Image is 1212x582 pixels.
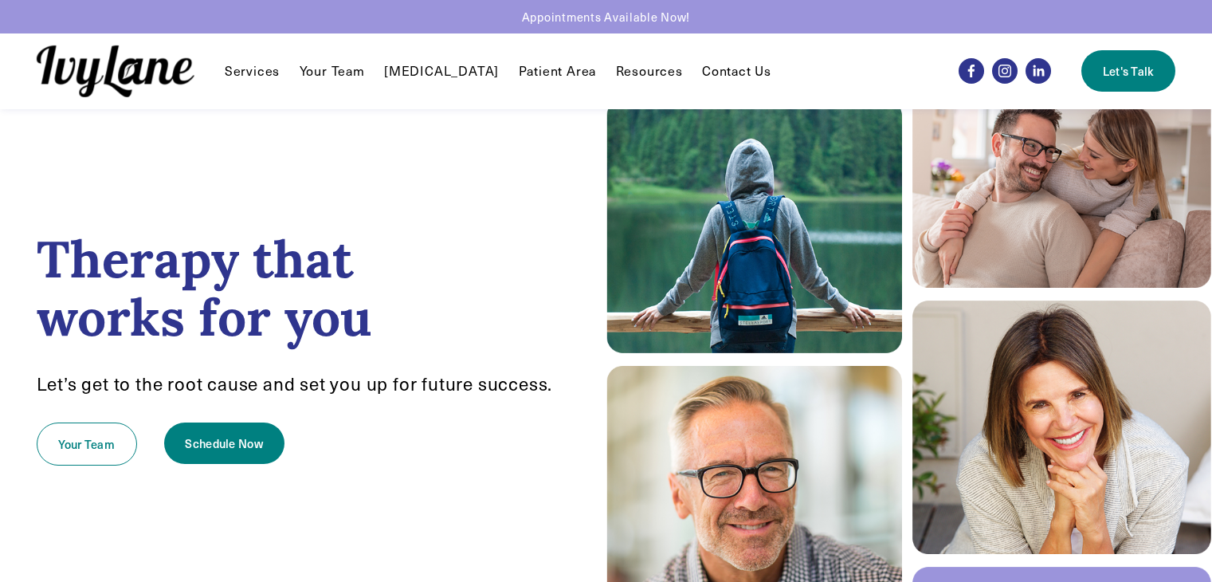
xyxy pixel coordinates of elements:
a: Your Team [37,423,137,466]
a: Schedule Now [164,423,284,464]
span: Services [225,63,280,80]
a: Contact Us [702,61,771,81]
span: Resources [616,63,683,80]
a: Let's Talk [1081,50,1175,92]
a: Your Team [300,61,365,81]
a: folder dropdown [616,61,683,81]
a: LinkedIn [1026,58,1051,84]
strong: Therapy that works for you [37,226,372,350]
a: Facebook [959,58,984,84]
img: Ivy Lane Counseling &mdash; Therapy that works for you [37,45,194,97]
a: Patient Area [519,61,597,81]
a: folder dropdown [225,61,280,81]
a: [MEDICAL_DATA] [384,61,499,81]
a: Instagram [992,58,1018,84]
span: Let’s get to the root cause and set you up for future success. [37,372,553,395]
